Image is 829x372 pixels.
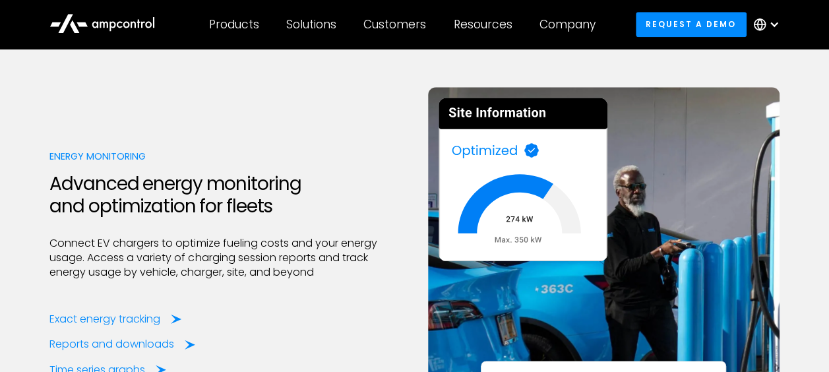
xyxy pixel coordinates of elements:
div: Company [539,17,596,32]
div: Solutions [286,17,336,32]
div: Reports and downloads [49,337,174,352]
div: Products [209,17,259,32]
div: Customers [363,17,426,32]
p: Connect EV chargers to optimize fueling costs and your energy usage. Access a variety of charging... [49,236,401,280]
div: Energy Monitoring [49,149,401,164]
h2: Advanced energy monitoring and optimization for fleets [49,173,401,217]
a: Exact energy tracking [49,312,181,326]
a: Reports and downloads [49,337,195,352]
a: Request a demo [636,12,747,36]
div: Resources [453,17,512,32]
div: Exact energy tracking [49,312,160,326]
